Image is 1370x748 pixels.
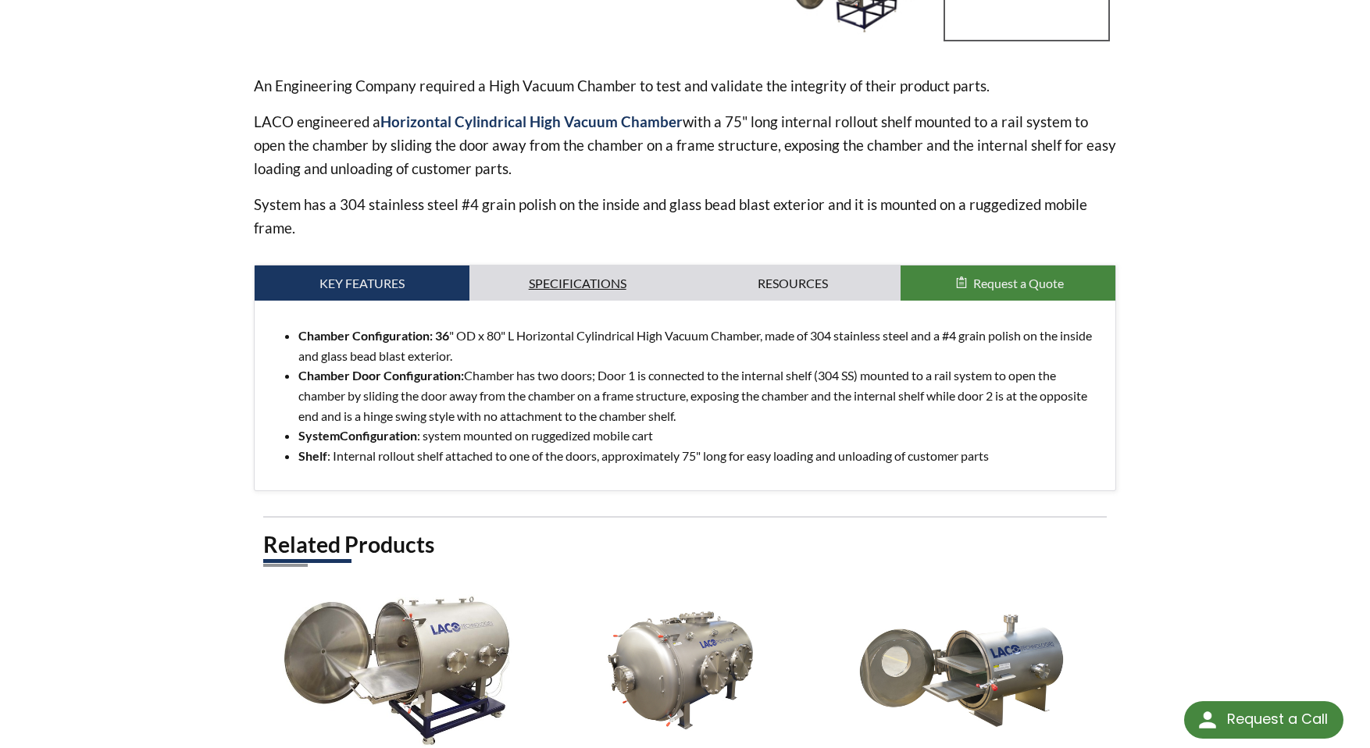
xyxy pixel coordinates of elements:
strong: Shelf [298,448,327,463]
li: " OD x 80" L Horizontal Cylindrical High Vacuum Chamber, made of 304 stainless steel and a #4 gra... [298,326,1104,365]
div: Request a Call [1184,701,1343,739]
strong: Chamber Door Configuration: [298,368,464,383]
li: : system mounted on ruggedized mobile cart [298,426,1104,446]
strong: Horizontal Cylindrical High Vacuum Chamber [380,112,683,130]
li: Chamber has two doors; Door 1 is connected to the internal shelf (304 SS) mounted to a rail syste... [298,365,1104,426]
div: Request a Call [1227,701,1328,737]
strong: Chamber Configuration: 36 [298,328,449,343]
p: LACO engineered a with a 75" long internal rollout shelf mounted to a rail system to open the cha... [254,110,1117,180]
h2: Related Products [263,530,1108,559]
p: An Engineering Company required a High Vacuum Chamber to test and validate the integrity of their... [254,74,1117,98]
strong: Configuration [340,428,417,443]
p: System has a 304 stainless steel #4 grain polish on the inside and glass bead blast exterior and ... [254,193,1117,240]
button: Request a Quote [901,265,1116,301]
a: Key Features [255,265,470,301]
a: Resources [685,265,901,301]
img: round button [1195,707,1220,732]
li: : Internal rollout shelf attached to one of the doors, approximately 75" long for easy loading an... [298,446,1104,466]
span: Request a Quote [973,276,1064,290]
strong: System [298,428,417,443]
a: Specifications [469,265,685,301]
